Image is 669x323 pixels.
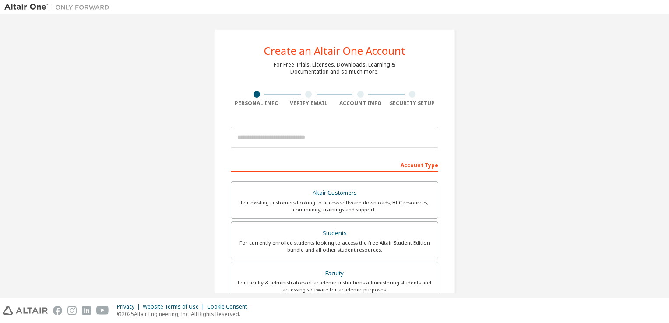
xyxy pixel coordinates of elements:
[236,279,433,293] div: For faculty & administrators of academic institutions administering students and accessing softwa...
[231,158,438,172] div: Account Type
[236,239,433,253] div: For currently enrolled students looking to access the free Altair Student Edition bundle and all ...
[387,100,439,107] div: Security Setup
[67,306,77,315] img: instagram.svg
[53,306,62,315] img: facebook.svg
[4,3,114,11] img: Altair One
[236,267,433,280] div: Faculty
[3,306,48,315] img: altair_logo.svg
[236,227,433,239] div: Students
[231,100,283,107] div: Personal Info
[283,100,335,107] div: Verify Email
[82,306,91,315] img: linkedin.svg
[143,303,207,310] div: Website Terms of Use
[264,46,405,56] div: Create an Altair One Account
[236,187,433,199] div: Altair Customers
[274,61,395,75] div: For Free Trials, Licenses, Downloads, Learning & Documentation and so much more.
[117,310,252,318] p: © 2025 Altair Engineering, Inc. All Rights Reserved.
[207,303,252,310] div: Cookie Consent
[236,199,433,213] div: For existing customers looking to access software downloads, HPC resources, community, trainings ...
[117,303,143,310] div: Privacy
[334,100,387,107] div: Account Info
[96,306,109,315] img: youtube.svg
